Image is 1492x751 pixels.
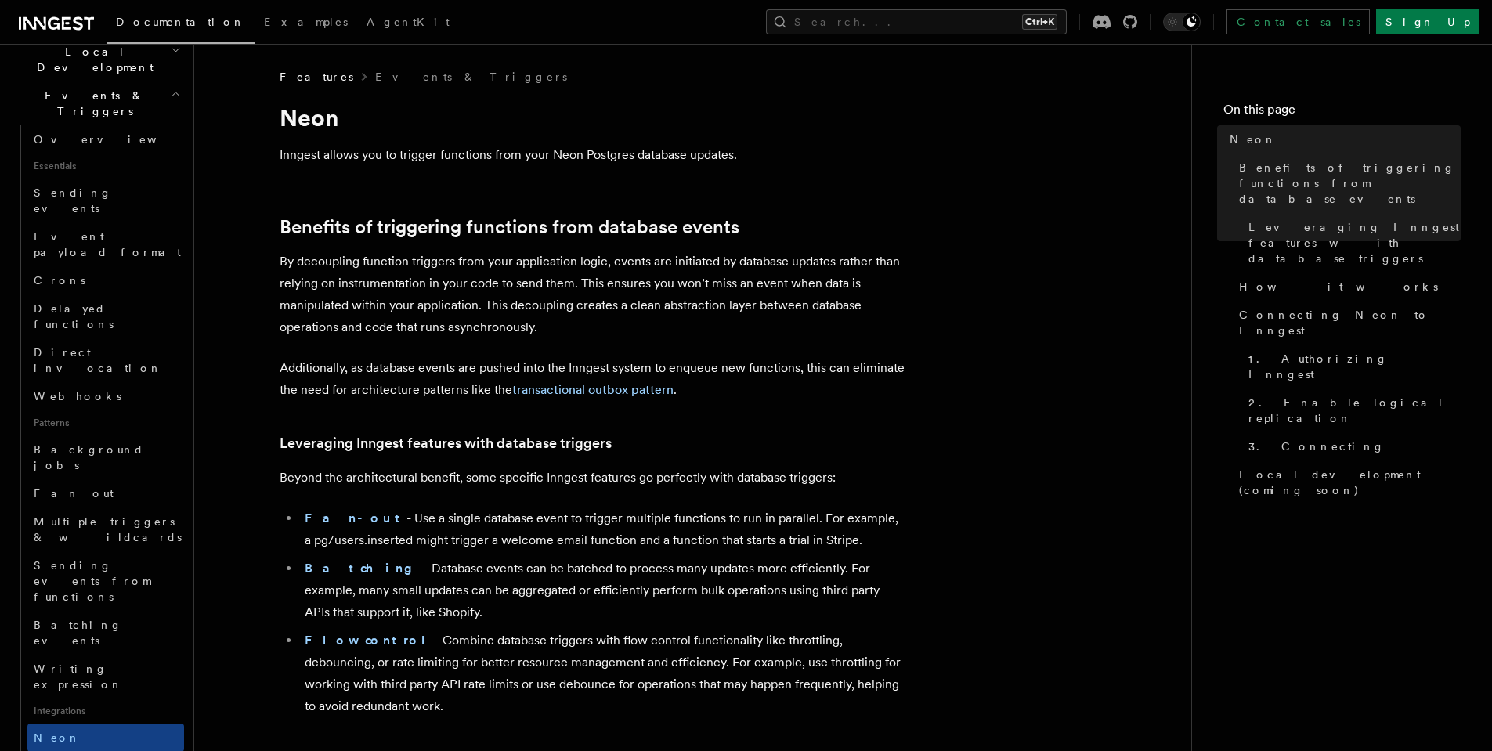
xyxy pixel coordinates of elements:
[1242,345,1461,388] a: 1. Authorizing Inngest
[1223,125,1461,153] a: Neon
[375,69,567,85] a: Events & Triggers
[27,125,184,153] a: Overview
[34,731,81,744] span: Neon
[27,479,184,507] a: Fan out
[34,487,114,500] span: Fan out
[34,559,150,603] span: Sending events from functions
[34,186,112,215] span: Sending events
[27,507,184,551] a: Multiple triggers & wildcards
[305,633,435,648] a: Flow control
[34,302,114,330] span: Delayed functions
[116,16,245,28] span: Documentation
[27,266,184,294] a: Crons
[34,346,162,374] span: Direct invocation
[1233,301,1461,345] a: Connecting Neon to Inngest
[280,467,906,489] p: Beyond the architectural benefit, some specific Inngest features go perfectly with database trigg...
[1242,432,1461,460] a: 3. Connecting
[264,16,348,28] span: Examples
[13,38,184,81] button: Local Development
[34,274,85,287] span: Crons
[27,699,184,724] span: Integrations
[27,611,184,655] a: Batching events
[1242,388,1461,432] a: 2. Enable logical replication
[27,655,184,699] a: Writing expression
[1226,9,1370,34] a: Contact sales
[1022,14,1057,30] kbd: Ctrl+K
[1233,153,1461,213] a: Benefits of triggering functions from database events
[34,133,195,146] span: Overview
[280,357,906,401] p: Additionally, as database events are pushed into the Inngest system to enqueue new functions, thi...
[255,5,357,42] a: Examples
[34,619,122,647] span: Batching events
[1239,307,1461,338] span: Connecting Neon to Inngest
[1248,219,1461,266] span: Leveraging Inngest features with database triggers
[34,230,181,258] span: Event payload format
[512,382,674,397] a: transactional outbox pattern
[1163,13,1201,31] button: Toggle dark mode
[300,507,906,551] li: - Use a single database event to trigger multiple functions to run in parallel. For example, a pg...
[1230,132,1277,147] span: Neon
[34,390,121,403] span: Webhooks
[280,432,612,454] a: Leveraging Inngest features with database triggers
[1242,213,1461,273] a: Leveraging Inngest features with database triggers
[34,515,182,543] span: Multiple triggers & wildcards
[1233,273,1461,301] a: How it works
[27,294,184,338] a: Delayed functions
[280,251,906,338] p: By decoupling function triggers from your application logic, events are initiated by database upd...
[27,338,184,382] a: Direct invocation
[1248,395,1461,426] span: 2. Enable logical replication
[1248,439,1385,454] span: 3. Connecting
[1223,100,1461,125] h4: On this page
[357,5,459,42] a: AgentKit
[1239,467,1461,498] span: Local development (coming soon)
[280,216,739,238] a: Benefits of triggering functions from database events
[1239,279,1438,294] span: How it works
[27,435,184,479] a: Background jobs
[13,44,171,75] span: Local Development
[300,558,906,623] li: - Database events can be batched to process many updates more efficiently. For example, many smal...
[766,9,1067,34] button: Search...Ctrl+K
[280,103,906,132] h1: Neon
[280,144,906,166] p: Inngest allows you to trigger functions from your Neon Postgres database updates.
[107,5,255,44] a: Documentation
[1233,460,1461,504] a: Local development (coming soon)
[27,222,184,266] a: Event payload format
[280,69,353,85] span: Features
[1239,160,1461,207] span: Benefits of triggering functions from database events
[13,88,171,119] span: Events & Triggers
[305,561,424,576] a: Batching
[367,16,450,28] span: AgentKit
[27,382,184,410] a: Webhooks
[1376,9,1479,34] a: Sign Up
[13,81,184,125] button: Events & Triggers
[34,443,144,471] span: Background jobs
[1248,351,1461,382] span: 1. Authorizing Inngest
[34,663,123,691] span: Writing expression
[27,179,184,222] a: Sending events
[300,630,906,717] li: - Combine database triggers with flow control functionality like throttling, debouncing, or rate ...
[27,551,184,611] a: Sending events from functions
[27,410,184,435] span: Patterns
[305,511,406,525] a: Fan-out
[27,153,184,179] span: Essentials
